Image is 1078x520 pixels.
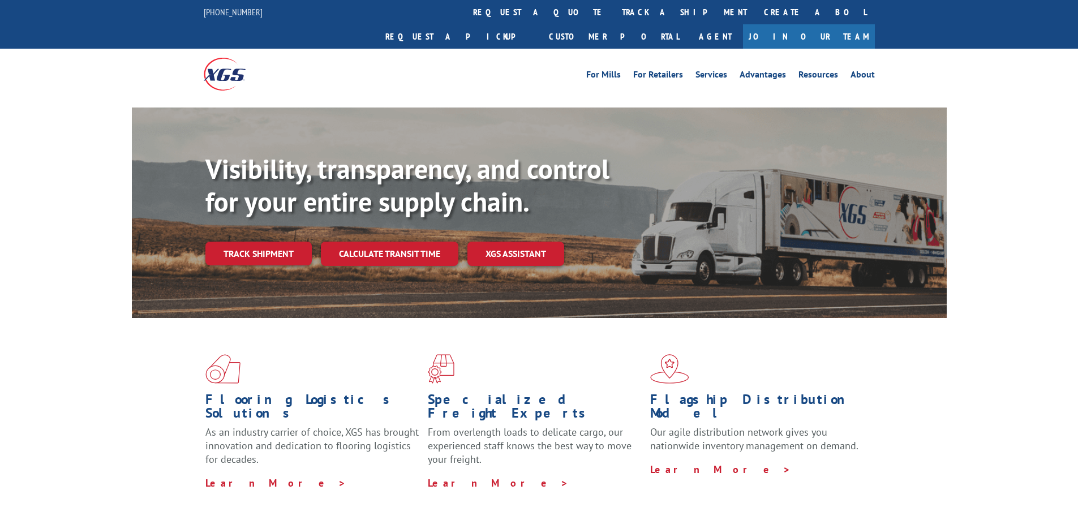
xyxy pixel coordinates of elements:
h1: Specialized Freight Experts [428,393,642,426]
a: Learn More > [205,476,346,489]
a: Calculate transit time [321,242,458,266]
b: Visibility, transparency, and control for your entire supply chain. [205,151,609,219]
span: Our agile distribution network gives you nationwide inventory management on demand. [650,426,858,452]
a: Request a pickup [377,24,540,49]
a: Advantages [740,70,786,83]
a: XGS ASSISTANT [467,242,564,266]
a: For Retailers [633,70,683,83]
a: Track shipment [205,242,312,265]
a: Services [695,70,727,83]
a: For Mills [586,70,621,83]
a: Agent [688,24,743,49]
img: xgs-icon-total-supply-chain-intelligence-red [205,354,240,384]
a: Learn More > [428,476,569,489]
p: From overlength loads to delicate cargo, our experienced staff knows the best way to move your fr... [428,426,642,476]
h1: Flooring Logistics Solutions [205,393,419,426]
a: Customer Portal [540,24,688,49]
a: [PHONE_NUMBER] [204,6,263,18]
a: Join Our Team [743,24,875,49]
span: As an industry carrier of choice, XGS has brought innovation and dedication to flooring logistics... [205,426,419,466]
h1: Flagship Distribution Model [650,393,864,426]
a: Learn More > [650,463,791,476]
img: xgs-icon-flagship-distribution-model-red [650,354,689,384]
a: About [851,70,875,83]
img: xgs-icon-focused-on-flooring-red [428,354,454,384]
a: Resources [798,70,838,83]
